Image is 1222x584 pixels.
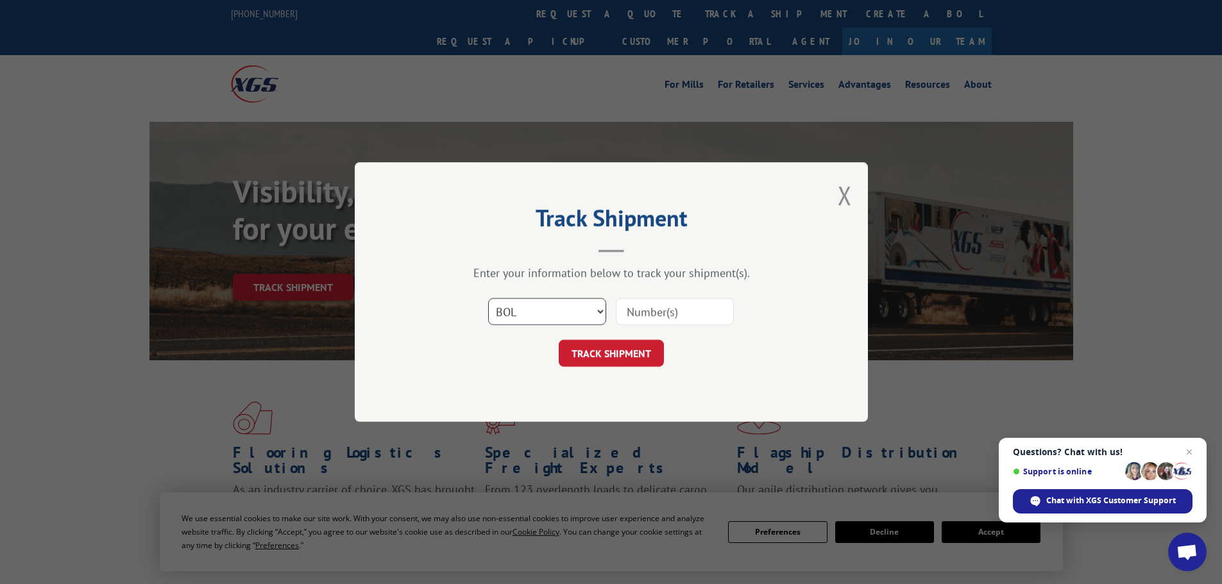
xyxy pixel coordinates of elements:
[419,265,804,280] div: Enter your information below to track your shipment(s).
[419,209,804,233] h2: Track Shipment
[838,178,852,212] button: Close modal
[616,298,734,325] input: Number(s)
[1168,533,1207,571] div: Open chat
[1013,447,1192,457] span: Questions? Chat with us!
[1013,467,1121,476] span: Support is online
[1013,489,1192,513] div: Chat with XGS Customer Support
[559,340,664,367] button: TRACK SHIPMENT
[1046,495,1176,506] span: Chat with XGS Customer Support
[1182,444,1197,460] span: Close chat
